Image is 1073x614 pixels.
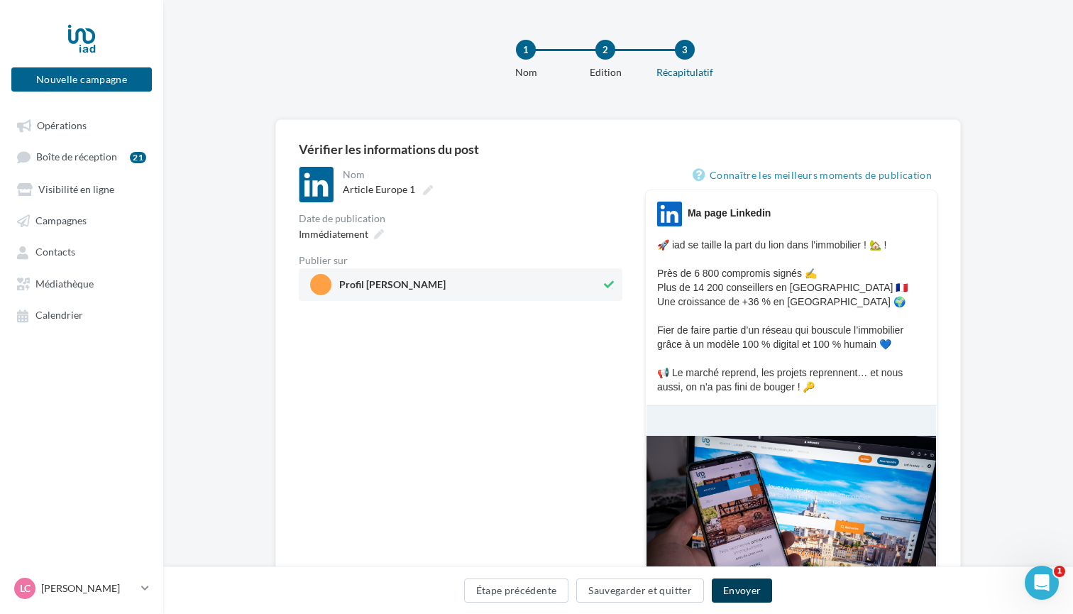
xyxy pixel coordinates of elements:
span: Contacts [35,246,75,258]
div: 1 [516,40,536,60]
button: Étape précédente [464,579,569,603]
span: LC [20,581,31,596]
button: Envoyer [712,579,772,603]
div: Ma page Linkedin [688,206,771,220]
div: Récapitulatif [639,65,730,80]
iframe: Intercom live chat [1025,566,1059,600]
a: Boîte de réception21 [9,143,155,170]
div: Edition [560,65,651,80]
span: Opérations [37,119,87,131]
span: Boîte de réception [36,151,117,163]
button: Sauvegarder et quitter [576,579,704,603]
span: Profil [PERSON_NAME] [339,280,446,295]
span: Visibilité en ligne [38,183,114,195]
a: Opérations [9,112,155,138]
div: Nom [343,170,620,180]
div: Publier sur [299,256,622,265]
a: LC [PERSON_NAME] [11,575,152,602]
div: Vérifier les informations du post [299,143,937,155]
a: Contacts [9,239,155,264]
a: Campagnes [9,207,155,233]
div: 2 [595,40,615,60]
a: Médiathèque [9,270,155,296]
span: 1 [1054,566,1065,577]
a: Visibilité en ligne [9,176,155,202]
button: Nouvelle campagne [11,67,152,92]
span: Médiathèque [35,278,94,290]
div: 21 [130,152,146,163]
div: 3 [675,40,695,60]
a: Connaître les meilleurs moments de publication [693,167,937,184]
span: Calendrier [35,309,83,322]
p: [PERSON_NAME] [41,581,136,596]
a: Calendrier [9,302,155,327]
div: Date de publication [299,214,622,224]
span: Campagnes [35,214,87,226]
p: 🚀 iad se taille la part du lion dans l’immobilier ! 🏡 ! Près de 6 800 compromis signés ✍️ Plus de... [657,238,925,394]
span: Immédiatement [299,228,368,240]
span: Article Europe 1 [343,183,415,195]
div: Nom [480,65,571,80]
